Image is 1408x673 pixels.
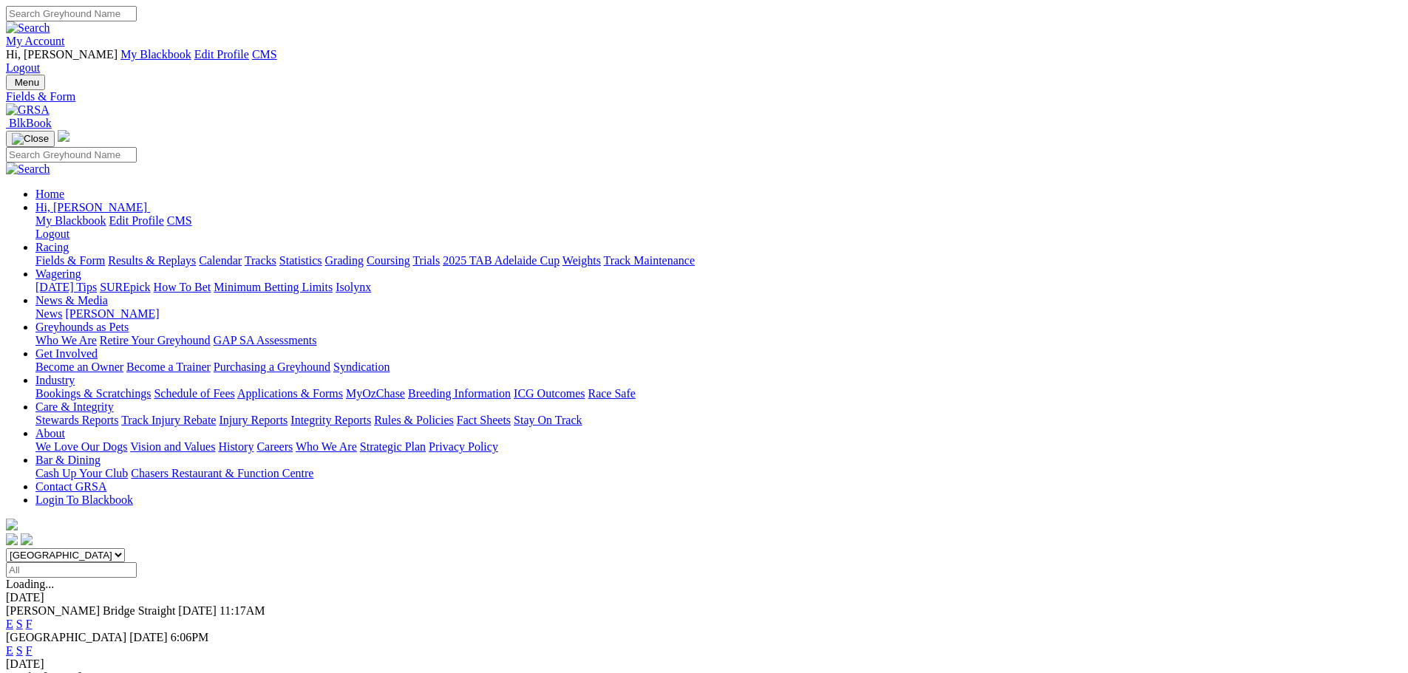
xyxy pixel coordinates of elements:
[129,631,168,643] span: [DATE]
[167,214,192,227] a: CMS
[21,533,33,545] img: twitter.svg
[35,307,62,320] a: News
[100,334,211,346] a: Retire Your Greyhound
[35,480,106,493] a: Contact GRSA
[514,414,582,426] a: Stay On Track
[604,254,695,267] a: Track Maintenance
[199,254,242,267] a: Calendar
[35,440,127,453] a: We Love Our Dogs
[35,361,1402,374] div: Get Involved
[588,387,635,400] a: Race Safe
[252,48,277,61] a: CMS
[35,493,133,506] a: Login To Blackbook
[6,90,1402,103] a: Fields & Form
[256,440,293,453] a: Careers
[35,334,97,346] a: Who We Are
[35,281,97,293] a: [DATE] Tips
[35,254,1402,267] div: Racing
[6,657,1402,671] div: [DATE]
[296,440,357,453] a: Who We Are
[100,281,150,293] a: SUREpick
[35,387,151,400] a: Bookings & Scratchings
[35,307,1402,321] div: News & Media
[9,117,52,129] span: BlkBook
[58,130,69,142] img: logo-grsa-white.png
[35,281,1402,294] div: Wagering
[35,201,150,213] a: Hi, [PERSON_NAME]
[429,440,498,453] a: Privacy Policy
[6,103,50,117] img: GRSA
[333,361,390,373] a: Syndication
[35,214,1402,241] div: Hi, [PERSON_NAME]
[237,387,343,400] a: Applications & Forms
[279,254,322,267] a: Statistics
[35,387,1402,400] div: Industry
[35,201,147,213] span: Hi, [PERSON_NAME]
[194,48,249,61] a: Edit Profile
[6,604,175,617] span: [PERSON_NAME] Bridge Straight
[120,48,191,61] a: My Blackbook
[6,618,13,630] a: E
[6,35,65,47] a: My Account
[6,61,40,74] a: Logout
[6,644,13,657] a: E
[412,254,440,267] a: Trials
[154,387,234,400] a: Schedule of Fees
[26,618,33,630] a: F
[562,254,601,267] a: Weights
[126,361,211,373] a: Become a Trainer
[154,281,211,293] a: How To Bet
[245,254,276,267] a: Tracks
[108,254,196,267] a: Results & Replays
[26,644,33,657] a: F
[35,347,98,360] a: Get Involved
[360,440,426,453] a: Strategic Plan
[408,387,511,400] a: Breeding Information
[214,281,333,293] a: Minimum Betting Limits
[15,77,39,88] span: Menu
[35,321,129,333] a: Greyhounds as Pets
[16,618,23,630] a: S
[6,131,55,147] button: Toggle navigation
[35,361,123,373] a: Become an Owner
[336,281,371,293] a: Isolynx
[218,440,254,453] a: History
[6,519,18,530] img: logo-grsa-white.png
[35,467,1402,480] div: Bar & Dining
[6,48,1402,75] div: My Account
[220,604,265,617] span: 11:17AM
[6,117,52,129] a: BlkBook
[6,48,118,61] span: Hi, [PERSON_NAME]
[443,254,560,267] a: 2025 TAB Adelaide Cup
[35,334,1402,347] div: Greyhounds as Pets
[35,294,108,307] a: News & Media
[290,414,371,426] a: Integrity Reports
[130,440,215,453] a: Vision and Values
[178,604,217,617] span: [DATE]
[367,254,410,267] a: Coursing
[121,414,216,426] a: Track Injury Rebate
[6,562,137,578] input: Select date
[214,334,317,346] a: GAP SA Assessments
[35,454,101,466] a: Bar & Dining
[35,440,1402,454] div: About
[346,387,405,400] a: MyOzChase
[374,414,454,426] a: Rules & Policies
[131,467,313,479] a: Chasers Restaurant & Function Centre
[35,414,1402,427] div: Care & Integrity
[214,361,330,373] a: Purchasing a Greyhound
[6,631,126,643] span: [GEOGRAPHIC_DATA]
[35,188,64,200] a: Home
[35,228,69,240] a: Logout
[35,467,128,479] a: Cash Up Your Club
[35,414,118,426] a: Stewards Reports
[6,163,50,176] img: Search
[109,214,164,227] a: Edit Profile
[6,147,137,163] input: Search
[6,21,50,35] img: Search
[65,307,159,320] a: [PERSON_NAME]
[16,644,23,657] a: S
[35,267,81,280] a: Wagering
[35,214,106,227] a: My Blackbook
